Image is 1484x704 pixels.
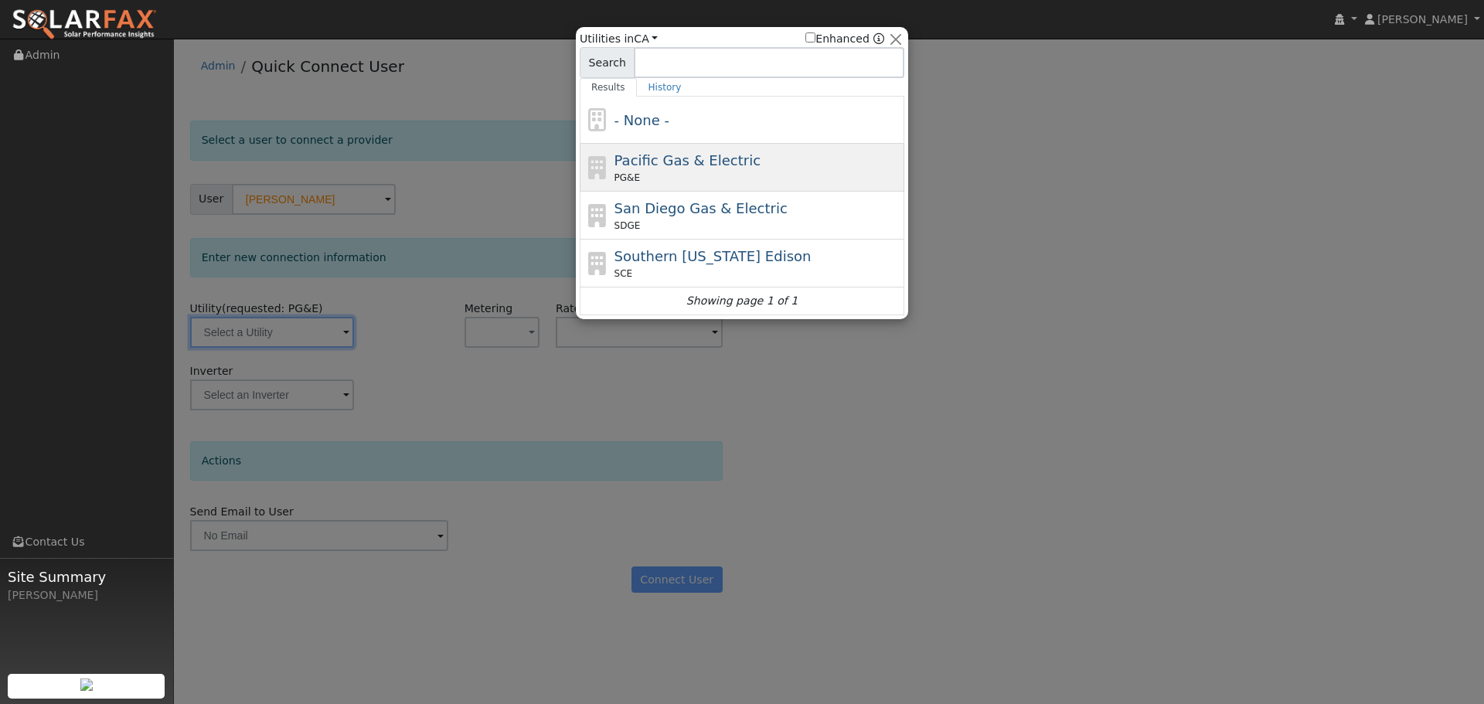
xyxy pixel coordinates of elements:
[686,293,798,309] i: Showing page 1 of 1
[614,200,788,216] span: San Diego Gas & Electric
[580,47,635,78] span: Search
[805,32,815,43] input: Enhanced
[12,9,157,41] img: SolarFax
[614,152,761,168] span: Pacific Gas & Electric
[80,678,93,691] img: retrieve
[614,112,669,128] span: - None -
[580,31,658,47] span: Utilities in
[614,267,633,281] span: SCE
[805,31,870,47] label: Enhanced
[634,32,658,45] a: CA
[873,32,884,45] a: Enhanced Providers
[8,566,165,587] span: Site Summary
[1377,13,1468,26] span: [PERSON_NAME]
[614,219,641,233] span: SDGE
[8,587,165,604] div: [PERSON_NAME]
[614,248,812,264] span: Southern [US_STATE] Edison
[805,31,884,47] span: Show enhanced providers
[614,171,640,185] span: PG&E
[580,78,637,97] a: Results
[637,78,693,97] a: History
